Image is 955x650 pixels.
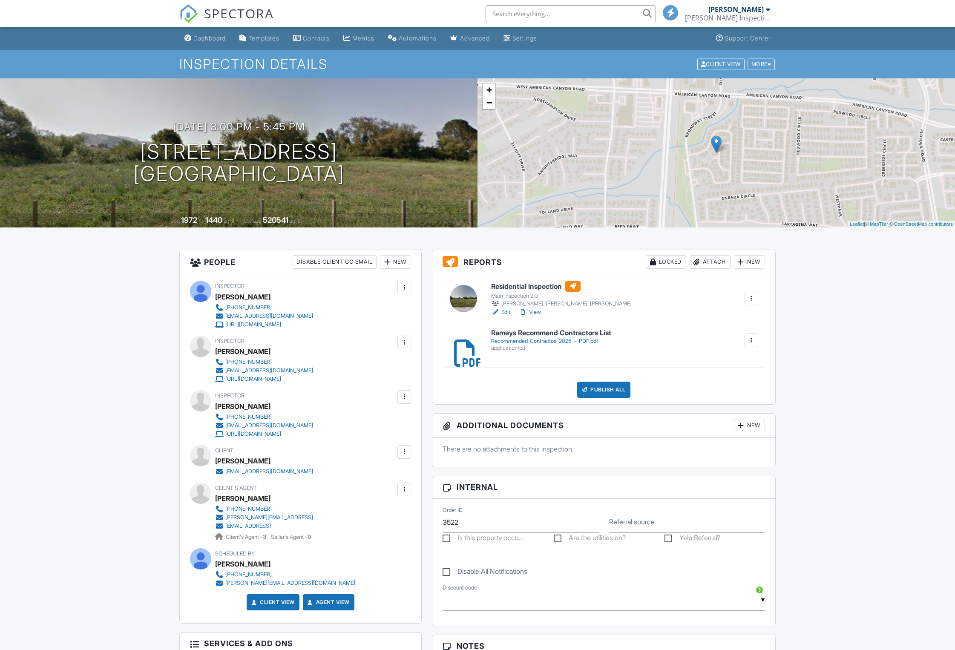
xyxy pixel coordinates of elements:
[248,35,279,42] div: Templates
[432,476,775,498] h3: Internal
[181,31,229,46] a: Dashboard
[303,35,330,42] div: Contacts
[215,421,313,430] a: [EMAIL_ADDRESS][DOMAIN_NAME]
[725,35,771,42] div: Support Center
[225,304,272,311] div: [PHONE_NUMBER]
[399,35,437,42] div: Automations
[179,57,776,72] h1: Inspection Details
[850,221,864,227] a: Leaflet
[179,12,274,29] a: SPECTORA
[225,359,272,365] div: [PHONE_NUMBER]
[173,121,305,132] h3: [DATE] 3:00 pm - 5:45 pm
[293,255,377,269] div: Disable Client CC Email
[215,579,355,587] a: [PERSON_NAME][EMAIL_ADDRESS][DOMAIN_NAME]
[443,567,527,578] label: Disable All Notifications
[133,141,345,186] h1: [STREET_ADDRESS] [GEOGRAPHIC_DATA]
[225,431,281,437] div: [URL][DOMAIN_NAME]
[483,83,495,96] a: Zoom in
[697,58,745,70] div: Client View
[889,221,953,227] a: © OpenStreetMap contributors
[215,400,270,413] div: [PERSON_NAME]
[491,329,611,351] a: Rameys Recommend Contractors List Recommended_Contractos_2025_-_PDF.pdf application/pdf
[263,534,266,540] strong: 3
[432,414,775,438] h3: Additional Documents
[226,534,268,540] span: Client's Agent -
[491,299,632,308] div: [PERSON_NAME], [PERSON_NAME], [PERSON_NAME]
[708,5,764,14] div: [PERSON_NAME]
[225,514,313,521] div: [PERSON_NAME][EMAIL_ADDRESS]
[236,31,283,46] a: Templates
[215,366,313,375] a: [EMAIL_ADDRESS][DOMAIN_NAME]
[340,31,378,46] a: Metrics
[308,534,311,540] strong: 0
[306,598,350,607] a: Agent View
[215,345,270,358] div: [PERSON_NAME]
[225,468,313,475] div: [EMAIL_ADDRESS][DOMAIN_NAME]
[491,281,632,308] a: Residential Inspection Main Inspection 2.0 [PERSON_NAME], [PERSON_NAME], [PERSON_NAME]
[263,216,288,224] div: 520541
[500,31,541,46] a: Settings
[215,392,245,399] span: Inspector
[447,31,493,46] a: Advanced
[215,558,270,570] div: [PERSON_NAME]
[486,5,656,22] input: Search everything...
[443,444,765,454] p: There are no attachments to this inspection.
[215,290,270,303] div: [PERSON_NAME]
[748,58,775,70] div: More
[215,338,245,344] span: Inspector
[491,345,611,351] div: application/pdf
[443,584,477,592] label: Discount code
[848,221,955,228] div: |
[443,506,463,514] label: Order ID
[491,338,611,345] div: Recommended_Contractos_2025_-_PDF.pdf
[734,255,765,269] div: New
[180,250,421,274] h3: People
[865,221,888,227] a: © MapTiler
[225,376,281,383] div: [URL][DOMAIN_NAME]
[385,31,440,46] a: Automations (Basic)
[690,255,731,269] div: Attach
[483,96,495,109] a: Zoom out
[215,513,313,522] a: [PERSON_NAME][EMAIL_ADDRESS]
[193,35,226,42] div: Dashboard
[519,308,541,316] a: View
[215,320,313,329] a: [URL][DOMAIN_NAME]
[215,413,313,421] a: [PHONE_NUMBER]
[215,375,313,383] a: [URL][DOMAIN_NAME]
[460,35,490,42] div: Advanced
[646,255,686,269] div: Locked
[225,422,313,429] div: [EMAIL_ADDRESS][DOMAIN_NAME]
[215,570,355,579] a: [PHONE_NUMBER]
[215,447,233,454] span: Client
[215,358,313,366] a: [PHONE_NUMBER]
[225,313,313,319] div: [EMAIL_ADDRESS][DOMAIN_NAME]
[215,505,313,513] a: [PHONE_NUMBER]
[224,218,236,224] span: sq. ft.
[554,534,626,544] label: Are the utilities on?
[685,14,770,22] div: Ramey's Inspection Services LLC
[696,60,747,67] a: Client View
[577,382,630,398] div: Publish All
[225,367,313,374] div: [EMAIL_ADDRESS][DOMAIN_NAME]
[713,31,774,46] a: Support Center
[432,250,775,274] h3: Reports
[204,4,274,22] span: SPECTORA
[179,4,198,23] img: The Best Home Inspection Software - Spectora
[215,312,313,320] a: [EMAIL_ADDRESS][DOMAIN_NAME]
[215,492,270,505] a: [PERSON_NAME]
[225,321,281,328] div: [URL][DOMAIN_NAME]
[170,218,180,224] span: Built
[491,308,510,316] a: Edit
[352,35,374,42] div: Metrics
[181,216,197,224] div: 1972
[215,467,313,476] a: [EMAIL_ADDRESS][DOMAIN_NAME]
[380,255,411,269] div: New
[215,522,313,530] a: [EMAIL_ADDRESS]
[491,329,611,337] h6: Rameys Recommend Contractors List
[734,419,765,432] div: New
[225,580,355,587] div: [PERSON_NAME][EMAIL_ADDRESS][DOMAIN_NAME]
[491,281,632,292] h6: Residential Inspection
[609,517,655,526] label: Referral source
[290,218,300,224] span: sq.ft.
